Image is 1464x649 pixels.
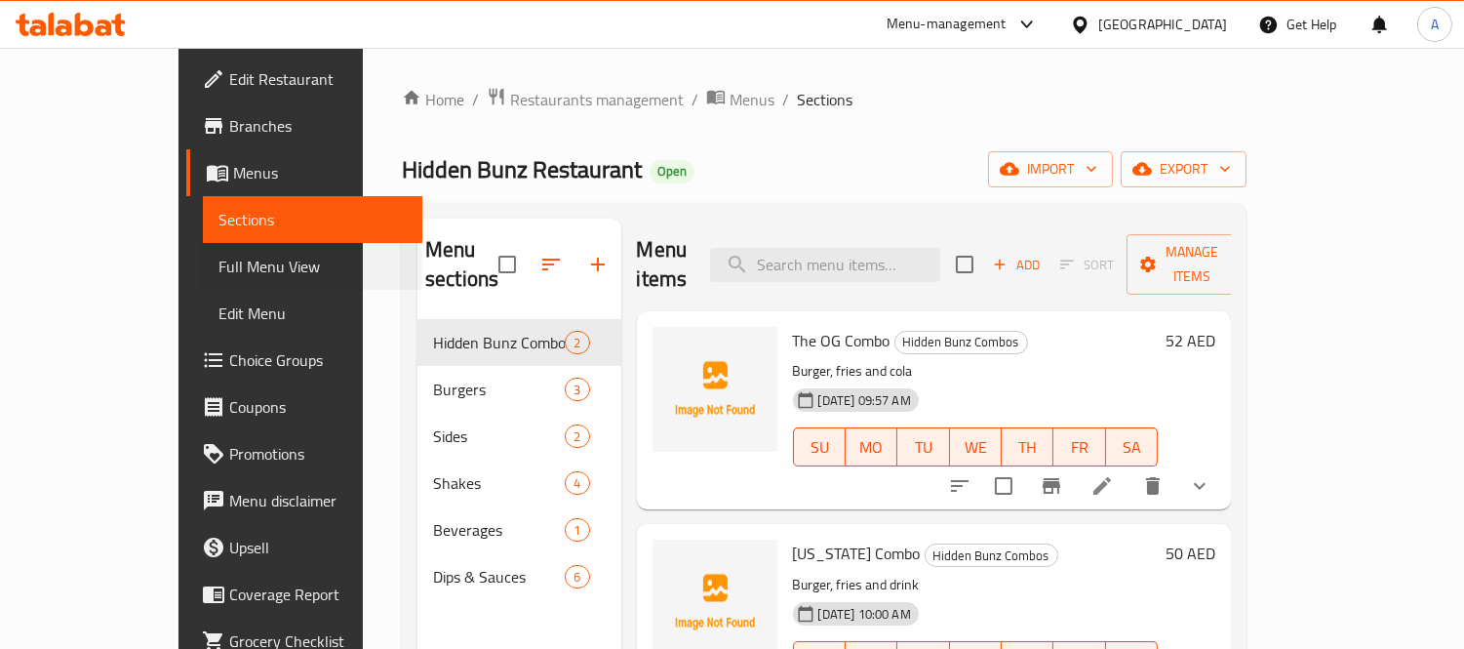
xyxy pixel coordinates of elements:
a: Edit Menu [203,290,423,337]
span: Hidden Bunz Combos [895,331,1027,353]
span: Select to update [983,466,1024,507]
span: Manage items [1142,240,1242,289]
span: [DATE] 10:00 AM [811,605,919,624]
p: Burger, fries and cola [793,359,1159,384]
button: WE [950,427,1002,466]
img: The OG Combo [653,327,777,452]
li: / [472,88,479,111]
span: Select section [944,244,985,285]
span: Select section first [1048,250,1127,280]
span: A [1431,14,1439,35]
div: Menu-management [887,13,1007,36]
div: Shakes4 [417,460,621,507]
span: Sections [218,208,408,231]
span: Full Menu View [218,255,408,278]
div: Burgers3 [417,366,621,413]
button: TH [1002,427,1053,466]
a: Promotions [186,430,423,477]
span: Restaurants management [510,88,684,111]
span: export [1136,157,1231,182]
a: Upsell [186,524,423,571]
span: Open [650,163,694,180]
button: delete [1129,463,1176,509]
div: items [565,425,589,448]
a: Branches [186,102,423,149]
button: Manage items [1127,234,1257,295]
span: Edit Restaurant [229,67,408,91]
span: The OG Combo [793,326,890,355]
span: SA [1114,433,1150,462]
span: Menus [233,161,408,184]
span: [DATE] 09:57 AM [811,391,919,410]
a: Coverage Report [186,571,423,618]
span: 1 [566,521,588,540]
span: 4 [566,474,588,493]
a: Menu disclaimer [186,477,423,524]
span: Hidden Bunz Combos [926,545,1057,567]
span: Coupons [229,395,408,419]
span: Sections [797,88,852,111]
a: Sections [203,196,423,243]
a: Full Menu View [203,243,423,290]
span: import [1004,157,1097,182]
div: Shakes [433,471,565,495]
span: WE [958,433,994,462]
button: TU [897,427,949,466]
button: import [988,151,1113,187]
div: items [565,378,589,401]
div: [GEOGRAPHIC_DATA] [1098,14,1227,35]
a: Menus [706,87,774,112]
a: Home [402,88,464,111]
button: SA [1106,427,1158,466]
span: 2 [566,334,588,352]
button: Add section [574,241,621,288]
button: export [1121,151,1246,187]
button: show more [1176,463,1223,509]
a: Restaurants management [487,87,684,112]
li: / [692,88,698,111]
div: Sides2 [417,413,621,460]
button: FR [1053,427,1105,466]
span: TU [905,433,941,462]
div: items [565,565,589,588]
span: Add item [985,250,1048,280]
span: Dips & Sauces [433,565,565,588]
button: SU [793,427,846,466]
h2: Menu sections [425,235,498,294]
span: SU [802,433,838,462]
span: Hidden Bunz Restaurant [402,147,642,191]
span: MO [853,433,890,462]
a: Choice Groups [186,337,423,384]
span: TH [1009,433,1046,462]
a: Menus [186,149,423,196]
div: Hidden Bunz Combos2 [417,319,621,366]
span: 2 [566,427,588,446]
span: Upsell [229,536,408,559]
div: Dips & Sauces6 [417,553,621,600]
span: FR [1061,433,1097,462]
span: [US_STATE] Combo [793,539,921,568]
div: items [565,518,589,542]
span: Edit Menu [218,302,408,325]
button: Branch-specific-item [1028,463,1075,509]
button: Add [985,250,1048,280]
span: Menu disclaimer [229,489,408,512]
button: MO [846,427,897,466]
span: Add [990,254,1043,276]
div: Burgers [433,378,565,401]
span: Menus [730,88,774,111]
span: Sides [433,425,565,448]
input: search [710,248,940,282]
li: / [782,88,789,111]
h6: 50 AED [1166,540,1215,567]
span: Promotions [229,442,408,466]
div: Open [650,160,694,183]
div: Hidden Bunz Combos [894,331,1028,354]
span: Sort sections [528,241,574,288]
button: sort-choices [936,463,983,509]
h2: Menu items [637,235,688,294]
a: Edit menu item [1090,474,1114,498]
span: Choice Groups [229,348,408,372]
